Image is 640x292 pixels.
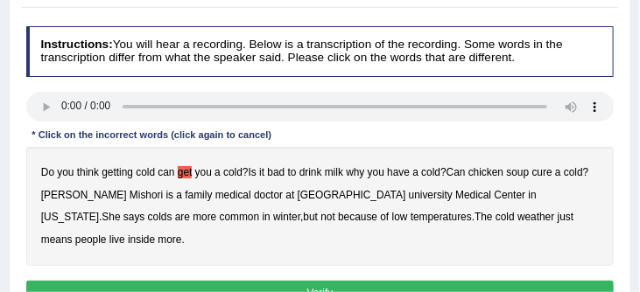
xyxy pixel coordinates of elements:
div: * Click on the incorrect words (click again to cancel) [26,129,278,143]
b: a [215,166,221,178]
b: Mishori [130,189,163,201]
b: [GEOGRAPHIC_DATA] [298,189,406,201]
b: more [193,211,216,223]
b: can [158,166,174,178]
b: milk [325,166,343,178]
b: in [529,189,537,201]
b: people [75,233,107,246]
b: Medical [455,189,491,201]
b: Can [447,166,466,178]
b: cold [223,166,243,178]
h4: You will hear a recording. Below is a transcription of the recording. Some words in the transcrip... [26,26,615,76]
b: inside [128,233,155,246]
b: The [475,211,493,223]
b: but [304,211,319,223]
b: says [123,211,144,223]
b: not [320,211,335,223]
b: a [412,166,418,178]
b: Is [249,166,257,178]
b: [US_STATE] [41,211,99,223]
b: Do [41,166,54,178]
b: you [368,166,384,178]
div: ? ? ? . , . . [26,147,615,266]
b: think [77,166,99,178]
b: bad [267,166,285,178]
b: means [41,233,73,246]
b: cold [496,211,515,223]
b: to [288,166,297,178]
b: just [558,211,574,223]
b: drink [299,166,322,178]
b: Center [495,189,526,201]
b: you [57,166,74,178]
b: it [259,166,264,178]
b: low [392,211,408,223]
b: soup [507,166,530,178]
b: temperatures [411,211,472,223]
b: more [158,233,181,246]
b: have [387,166,410,178]
b: why [346,166,364,178]
b: weather [517,211,554,223]
b: at [285,189,294,201]
b: because [338,211,377,223]
b: are [175,211,190,223]
b: getting [102,166,133,178]
b: a [555,166,561,178]
b: doctor [254,189,283,201]
b: common [220,211,260,223]
b: Instructions: [40,38,112,51]
b: winter [273,211,300,223]
b: of [381,211,390,223]
b: get [178,166,193,178]
b: you [195,166,212,178]
b: cold [564,166,583,178]
b: university [409,189,453,201]
b: She [102,211,120,223]
b: medical [215,189,251,201]
b: cold [421,166,440,178]
b: [PERSON_NAME] [41,189,127,201]
b: is [166,189,174,201]
b: chicken [468,166,503,178]
b: a [176,189,182,201]
b: cold [136,166,155,178]
b: family [185,189,212,201]
b: colds [148,211,172,223]
b: in [263,211,271,223]
b: cure [532,166,552,178]
b: live [109,233,125,246]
